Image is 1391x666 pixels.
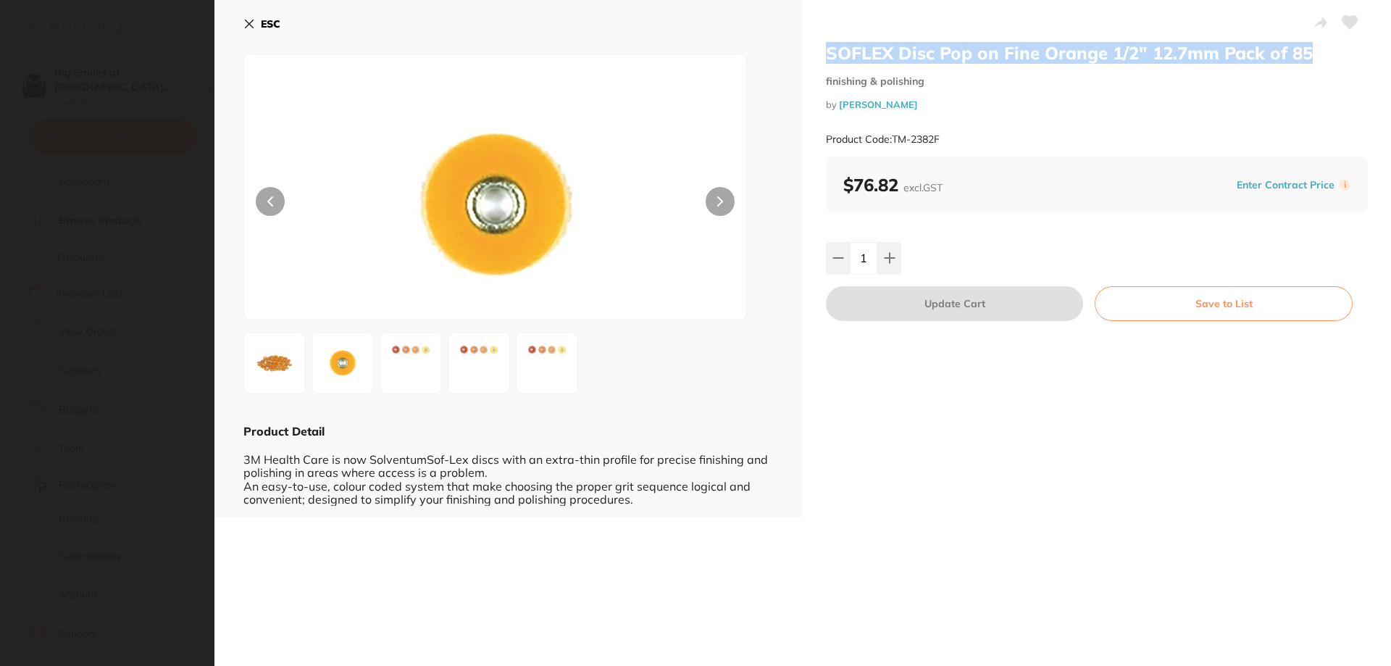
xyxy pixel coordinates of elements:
[243,424,325,438] b: Product Detail
[1339,179,1350,191] label: i
[248,337,301,389] img: LmpwZw
[826,133,940,146] small: Product Code: TM-2382F
[903,181,943,194] span: excl. GST
[843,174,943,196] b: $76.82
[243,12,280,36] button: ESC
[317,337,369,389] img: XzIuanBn
[826,286,1083,321] button: Update Cart
[345,91,646,320] img: XzIuanBn
[826,42,1368,64] h2: SOFLEX Disc Pop on Fine Orange 1/2" 12.7mm Pack of 85
[261,17,280,30] b: ESC
[826,99,1368,110] small: by
[1095,286,1353,321] button: Save to List
[243,439,774,506] div: 3M Health Care is now SolventumSof-Lex discs with an extra-thin profile for precise finishing and...
[385,337,437,389] img: XzMuanBn
[1232,178,1339,192] button: Enter Contract Price
[839,99,918,110] a: [PERSON_NAME]
[521,337,573,389] img: XzUuanBn
[826,75,1368,88] small: finishing & polishing
[453,337,505,389] img: XzQuanBn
